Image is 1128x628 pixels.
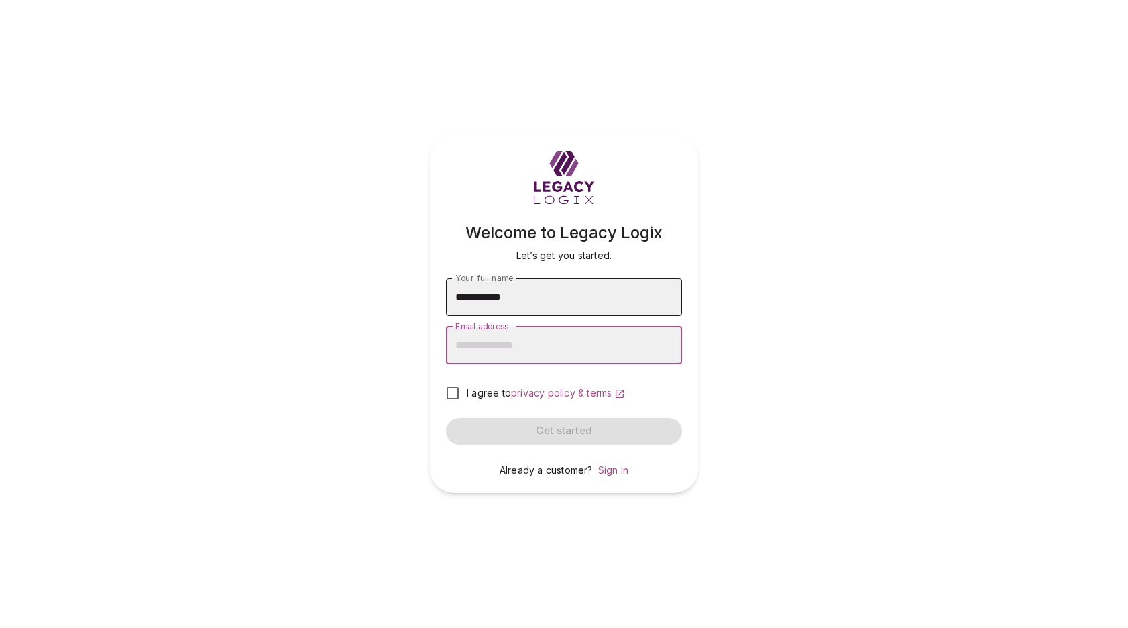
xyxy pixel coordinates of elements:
span: I agree to [467,387,511,399]
span: privacy policy & terms [511,387,612,399]
a: privacy policy & terms [511,387,625,399]
a: Sign in [598,464,628,476]
span: Welcome to Legacy Logix [465,223,663,242]
span: Already a customer? [500,464,593,476]
span: Let’s get you started. [516,250,612,261]
span: Email address [455,321,508,331]
span: Your full name [455,272,513,282]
